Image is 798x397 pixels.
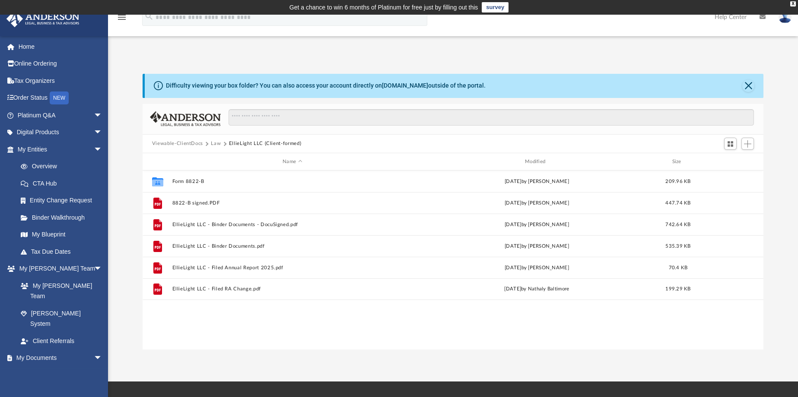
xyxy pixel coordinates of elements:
[416,158,657,166] div: Modified
[6,350,111,367] a: My Documentsarrow_drop_down
[172,222,413,227] button: EllieLight LLC - Binder Documents - DocuSigned.pdf
[482,2,509,13] a: survey
[6,124,115,141] a: Digital Productsarrow_drop_down
[152,140,203,148] button: Viewable-ClientDocs
[12,226,111,243] a: My Blueprint
[416,199,657,207] div: [DATE] by [PERSON_NAME]
[229,140,302,148] button: EllieLight LLC (Client-formed)
[741,138,754,150] button: Add
[12,192,115,209] a: Entity Change Request
[172,265,413,271] button: EllieLight LLC - Filed Annual Report 2025.pdf
[172,287,413,292] button: EllieLight LLC - Filed RA Change.pdf
[6,260,111,277] a: My [PERSON_NAME] Teamarrow_drop_down
[6,38,115,55] a: Home
[665,222,690,227] span: 742.64 KB
[172,158,412,166] div: Name
[665,179,690,184] span: 209.96 KB
[665,201,690,205] span: 447.74 KB
[742,80,754,92] button: Close
[6,72,115,89] a: Tax Organizers
[143,170,763,349] div: grid
[699,158,760,166] div: id
[4,10,82,27] img: Anderson Advisors Platinum Portal
[12,305,111,332] a: [PERSON_NAME] System
[416,221,657,229] div: [DATE] by [PERSON_NAME]
[94,124,111,142] span: arrow_drop_down
[211,140,221,148] button: Law
[382,82,428,89] a: [DOMAIN_NAME]
[6,89,115,107] a: Order StatusNEW
[12,243,115,260] a: Tax Due Dates
[50,91,69,104] div: NEW
[117,12,127,22] i: menu
[724,138,737,150] button: Switch to Grid View
[12,175,115,192] a: CTA Hub
[665,287,690,292] span: 199.29 KB
[668,265,687,270] span: 70.4 KB
[94,260,111,278] span: arrow_drop_down
[117,16,127,22] a: menu
[94,107,111,124] span: arrow_drop_down
[661,158,695,166] div: Size
[172,200,413,206] button: 8822-B signed.PDF
[12,277,107,305] a: My [PERSON_NAME] Team
[416,264,657,272] div: [DATE] by [PERSON_NAME]
[289,2,478,13] div: Get a chance to win 6 months of Platinum for free just by filling out this
[416,178,657,186] div: [DATE] by [PERSON_NAME]
[172,243,413,249] button: EllieLight LLC - Binder Documents.pdf
[166,81,486,90] div: Difficulty viewing your box folder? You can also access your account directly on outside of the p...
[790,1,796,6] div: close
[144,12,154,21] i: search
[12,209,115,226] a: Binder Walkthrough
[779,11,792,23] img: User Pic
[94,141,111,158] span: arrow_drop_down
[146,158,168,166] div: id
[229,109,754,126] input: Search files and folders
[665,244,690,249] span: 535.39 KB
[416,243,657,250] div: [DATE] by [PERSON_NAME]
[416,286,657,293] div: [DATE] by Nathaly Baltimore
[172,179,413,184] button: Form 8822-B
[12,158,115,175] a: Overview
[6,55,115,72] a: Online Ordering
[6,141,115,158] a: My Entitiesarrow_drop_down
[12,366,107,384] a: Box
[12,332,111,350] a: Client Referrals
[94,350,111,367] span: arrow_drop_down
[6,107,115,124] a: Platinum Q&Aarrow_drop_down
